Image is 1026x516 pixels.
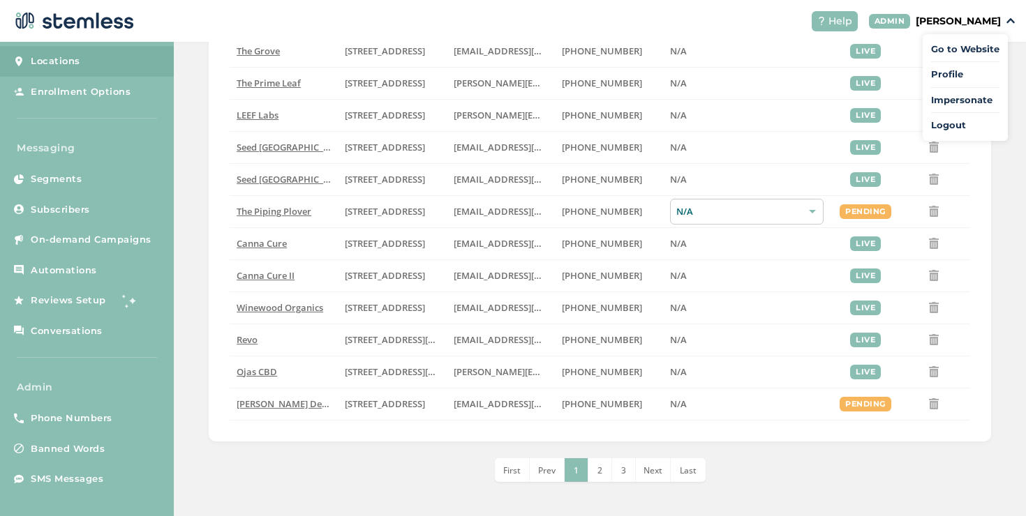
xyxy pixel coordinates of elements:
[454,334,548,346] label: revogroup21@gmail.com
[562,397,642,410] span: [PHONE_NUMBER]
[31,203,90,217] span: Subscribers
[31,54,80,68] span: Locations
[454,301,606,314] span: [EMAIL_ADDRESS][DOMAIN_NAME]
[454,109,548,121] label: josh.bowers@leefca.com
[345,270,439,282] label: 1023 East 6th Avenue
[31,85,131,99] span: Enrollment Options
[538,464,556,476] span: Prev
[454,109,748,121] span: [PERSON_NAME][EMAIL_ADDRESS][PERSON_NAME][DOMAIN_NAME]
[454,141,606,153] span: [EMAIL_ADDRESS][DOMAIN_NAME]
[850,44,881,59] div: live
[237,237,287,250] span: Canna Cure
[237,45,280,57] span: The Grove
[670,45,824,57] label: N/A
[454,238,548,250] label: info@shopcannacure.com
[237,174,331,185] label: Seed Boston
[237,398,331,410] label: Hazel Delivery 5
[956,449,1026,516] div: Chat Widget
[454,77,548,89] label: john@theprimeleaf.com
[850,108,881,123] div: live
[454,269,606,282] span: [EMAIL_ADDRESS][DOMAIN_NAME]
[31,472,103,486] span: SMS Messages
[345,333,496,346] span: [STREET_ADDRESS][PERSON_NAME]
[237,109,278,121] span: LEEF Labs
[828,14,852,29] span: Help
[562,45,642,57] span: [PHONE_NUMBER]
[237,333,258,346] span: Revo
[11,7,134,35] img: logo-dark-0685b13c.svg
[237,77,331,89] label: The Prime Leaf
[237,366,331,378] label: Ojas CBD
[869,14,911,29] div: ADMIN
[503,464,521,476] span: First
[454,270,548,282] label: contact@shopcannacure.com
[850,268,881,283] div: live
[237,205,311,218] span: The Piping Plover
[345,269,425,282] span: [STREET_ADDRESS]
[670,366,824,378] label: N/A
[454,237,606,250] span: [EMAIL_ADDRESS][DOMAIN_NAME]
[454,333,606,346] span: [EMAIL_ADDRESS][DOMAIN_NAME]
[562,398,656,410] label: (818) 561-0790
[850,236,881,251] div: live
[237,206,331,218] label: The Piping Plover
[670,199,824,225] div: N/A
[670,302,824,314] label: N/A
[670,334,824,346] label: N/A
[931,43,999,56] a: Go to Website
[345,45,425,57] span: [STREET_ADDRESS]
[562,173,642,185] span: [PHONE_NUMBER]
[931,119,999,132] a: Logout
[345,109,425,121] span: [STREET_ADDRESS]
[31,172,82,186] span: Segments
[31,411,112,425] span: Phone Numbers
[345,173,425,185] span: [STREET_ADDRESS]
[345,238,439,250] label: 2720 Northwest Sheridan Road
[562,365,642,378] span: [PHONE_NUMBER]
[345,142,439,153] label: 553 Congress Street
[840,204,891,219] div: pending
[31,294,106,308] span: Reviews Setup
[670,109,824,121] label: N/A
[680,464,697,476] span: Last
[237,270,331,282] label: Canna Cure II
[840,397,891,411] div: pending
[345,77,439,89] label: 4120 East Speedway Boulevard
[31,264,97,278] span: Automations
[850,333,881,347] div: live
[597,464,602,476] span: 2
[117,287,144,314] img: glitter-stars-b7820f95.gif
[345,45,439,57] label: 8155 Center Street
[850,301,881,315] div: live
[345,365,496,378] span: [STREET_ADDRESS][PERSON_NAME]
[345,301,425,314] span: [STREET_ADDRESS]
[454,45,606,57] span: [EMAIL_ADDRESS][DOMAIN_NAME]
[345,334,439,346] label: 10125 Sepulveda Boulevard
[345,237,425,250] span: [STREET_ADDRESS]
[454,206,548,218] label: info@pipingplover.com
[850,365,881,379] div: live
[237,77,301,89] span: The Prime Leaf
[345,397,425,410] span: [STREET_ADDRESS]
[237,365,277,378] span: Ojas CBD
[454,173,606,185] span: [EMAIL_ADDRESS][DOMAIN_NAME]
[237,109,331,121] label: LEEF Labs
[916,14,1001,29] p: [PERSON_NAME]
[562,109,656,121] label: (707) 513-9697
[454,45,548,57] label: dexter@thegroveca.com
[562,302,656,314] label: (517) 395-3664
[237,173,350,185] span: Seed [GEOGRAPHIC_DATA]
[31,233,151,247] span: On-demand Campaigns
[345,206,439,218] label: 10 Main Street
[562,270,656,282] label: (405) 338-9112
[345,174,439,185] label: 401 Centre Street
[562,269,642,282] span: [PHONE_NUMBER]
[454,397,606,410] span: [EMAIL_ADDRESS][DOMAIN_NAME]
[670,398,824,410] label: N/A
[562,205,642,218] span: [PHONE_NUMBER]
[644,464,662,476] span: Next
[237,142,331,153] label: Seed Portland
[237,334,331,346] label: Revo
[562,142,656,153] label: (207) 747-4648
[345,302,439,314] label: 2394 Winewood Avenue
